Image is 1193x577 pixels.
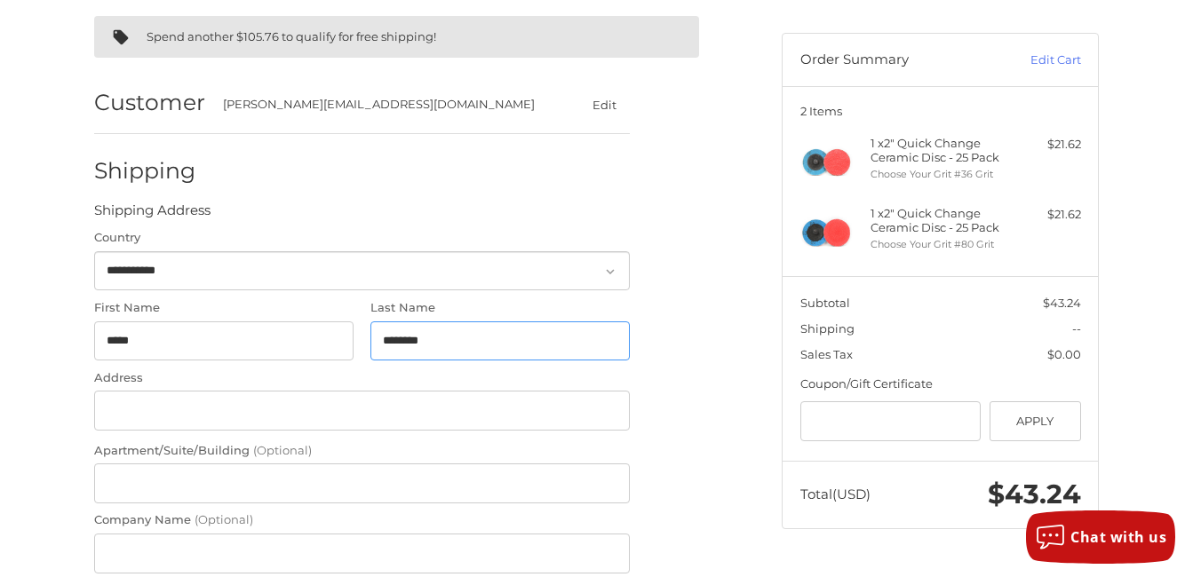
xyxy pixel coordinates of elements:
[1011,136,1081,154] div: $21.62
[800,401,982,441] input: Gift Certificate or Coupon Code
[578,91,630,117] button: Edit
[871,237,1006,252] li: Choose Your Grit #80 Grit
[94,157,198,185] h2: Shipping
[94,201,211,229] legend: Shipping Address
[800,296,850,310] span: Subtotal
[223,96,545,114] div: [PERSON_NAME][EMAIL_ADDRESS][DOMAIN_NAME]
[800,321,855,336] span: Shipping
[1026,510,1175,564] button: Chat with us
[94,89,205,116] h2: Customer
[1043,296,1081,310] span: $43.24
[1070,527,1166,547] span: Chat with us
[990,401,1081,441] button: Apply
[147,29,436,43] span: Spend another $105.76 to qualify for free shipping!
[988,478,1081,510] span: $43.24
[800,486,871,502] span: Total (USD)
[94,442,630,460] label: Apartment/Suite/Building
[1072,321,1081,336] span: --
[800,375,1081,393] div: Coupon/Gift Certificate
[94,229,630,247] label: Country
[871,167,1006,182] li: Choose Your Grit #36 Grit
[800,104,1081,118] h3: 2 Items
[195,512,253,526] small: (Optional)
[94,299,354,317] label: First Name
[800,347,853,361] span: Sales Tax
[991,51,1081,69] a: Edit Cart
[871,206,1006,235] h4: 1 x 2" Quick Change Ceramic Disc - 25 Pack
[871,136,1006,165] h4: 1 x 2" Quick Change Ceramic Disc - 25 Pack
[800,51,991,69] h3: Order Summary
[370,299,630,317] label: Last Name
[253,443,312,457] small: (Optional)
[94,511,630,529] label: Company Name
[94,369,630,387] label: Address
[1047,347,1081,361] span: $0.00
[1011,206,1081,224] div: $21.62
